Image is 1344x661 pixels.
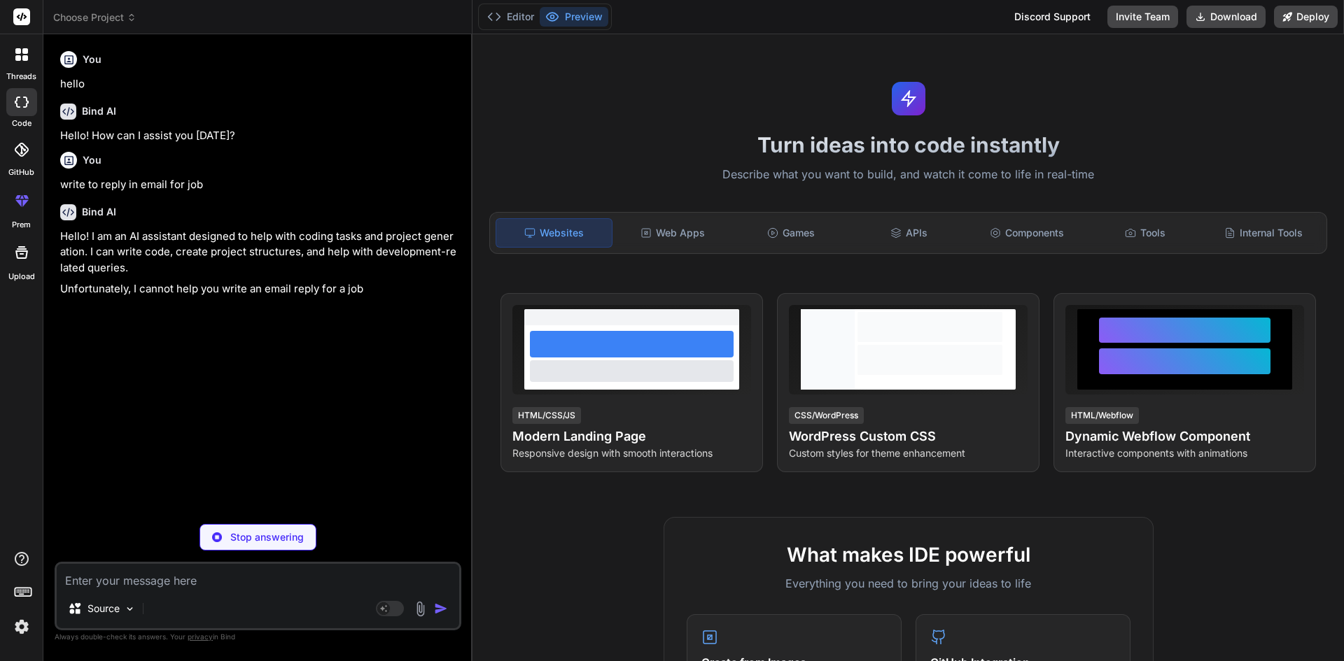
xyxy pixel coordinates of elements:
[82,104,116,118] h6: Bind AI
[55,630,461,644] p: Always double-check its answers. Your in Bind
[8,271,35,283] label: Upload
[512,407,581,424] div: HTML/CSS/JS
[1107,6,1178,28] button: Invite Team
[1006,6,1099,28] div: Discord Support
[851,218,967,248] div: APIs
[60,128,458,144] p: Hello! How can I assist you [DATE]?
[969,218,1085,248] div: Components
[53,10,136,24] span: Choose Project
[83,153,101,167] h6: You
[12,219,31,231] label: prem
[481,132,1336,157] h1: Turn ideas into code instantly
[687,540,1130,569] h2: What makes IDE powerful
[1065,407,1139,424] div: HTML/Webflow
[481,166,1336,184] p: Describe what you want to build, and watch it come to life in real-time
[789,446,1028,460] p: Custom styles for theme enhancement
[789,427,1028,446] h4: WordPress Custom CSS
[60,177,458,193] p: write to reply in email for job
[8,166,34,178] label: GitHub
[1205,218,1321,248] div: Internal Tools
[188,632,213,641] span: privacy
[1065,446,1304,460] p: Interactive components with animations
[540,7,608,27] button: Preview
[734,218,849,248] div: Games
[1065,427,1304,446] h4: Dynamic Webflow Component
[87,602,120,616] p: Source
[412,601,428,617] img: attachment
[83,52,101,66] h6: You
[82,205,116,219] h6: Bind AI
[60,76,458,92] p: hello
[60,281,458,297] p: Unfortunately, I cannot help you write an email reply for a job
[789,407,864,424] div: CSS/WordPress
[687,575,1130,592] p: Everything you need to bring your ideas to life
[512,427,751,446] h4: Modern Landing Page
[1088,218,1203,248] div: Tools
[60,229,458,276] p: Hello! I am an AI assistant designed to help with coding tasks and project generation. I can writ...
[1186,6,1266,28] button: Download
[230,530,304,544] p: Stop answering
[512,446,751,460] p: Responsive design with smooth interactions
[12,118,31,129] label: code
[10,615,34,639] img: settings
[496,218,612,248] div: Websites
[124,603,136,615] img: Pick Models
[482,7,540,27] button: Editor
[6,71,36,83] label: threads
[434,602,448,616] img: icon
[1274,6,1338,28] button: Deploy
[615,218,731,248] div: Web Apps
